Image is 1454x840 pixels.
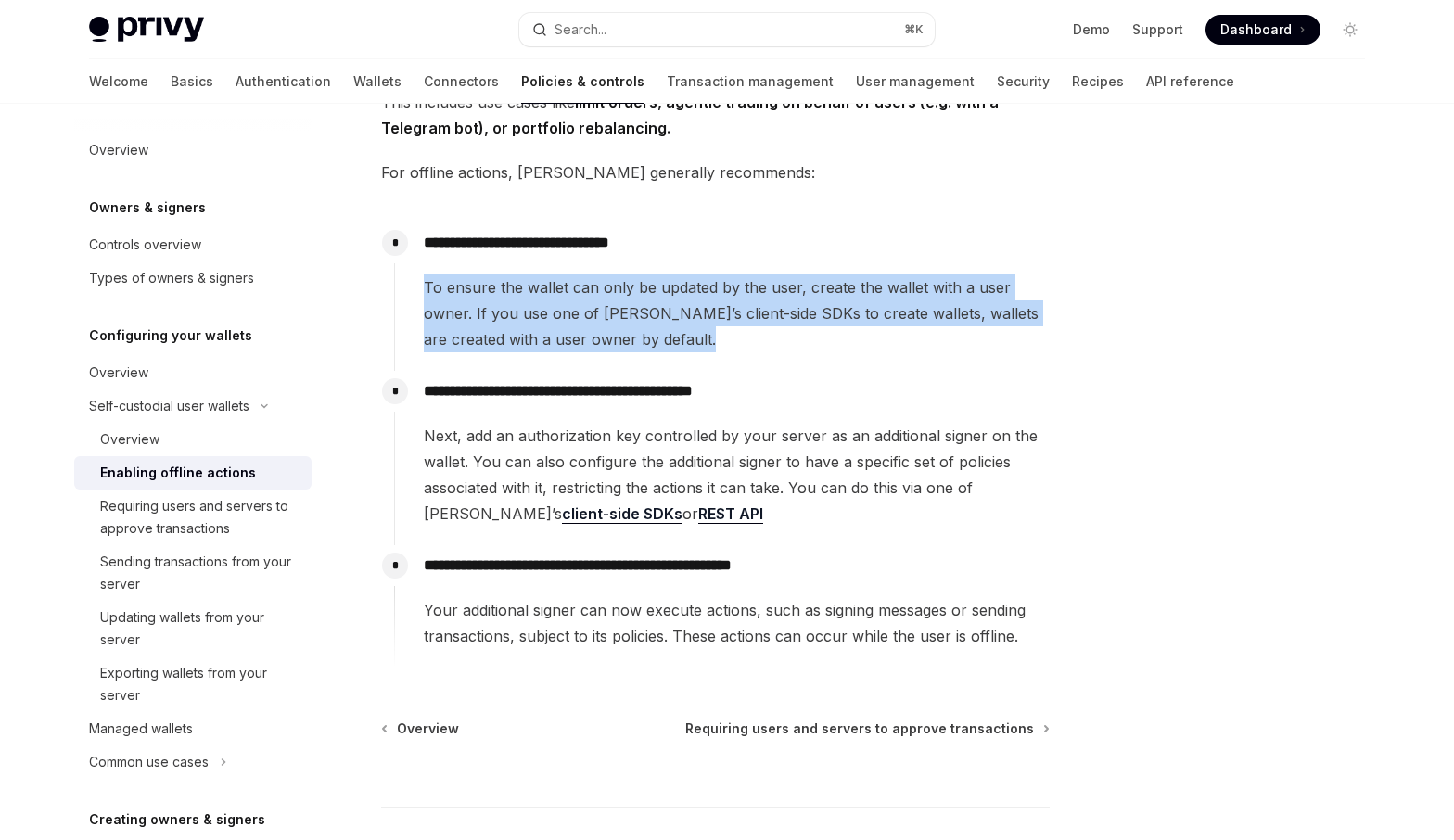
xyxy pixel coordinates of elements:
div: Common use cases [89,751,209,773]
a: Welcome [89,59,148,104]
div: Enabling offline actions [100,462,256,484]
h5: Owners & signers [89,197,206,219]
a: Overview [74,423,312,456]
a: API reference [1146,59,1234,104]
a: Overview [74,356,312,389]
a: Demo [1073,20,1110,39]
a: Support [1132,20,1183,39]
h5: Creating owners & signers [89,808,265,831]
div: Sending transactions from your server [100,551,300,595]
a: Connectors [424,59,499,104]
a: Requiring users and servers to approve transactions [685,719,1048,738]
img: light logo [89,17,204,43]
a: Overview [74,134,312,167]
span: To ensure the wallet can only be updated by the user, create the wallet with a user owner. If you... [424,274,1049,352]
div: Overview [89,139,148,161]
button: Toggle dark mode [1335,15,1365,45]
a: Authentication [236,59,331,104]
div: Updating wallets from your server [100,606,300,651]
a: Enabling offline actions [74,456,312,490]
a: Updating wallets from your server [74,601,312,656]
div: Search... [555,19,606,41]
div: Exporting wallets from your server [100,662,300,706]
div: Requiring users and servers to approve transactions [100,495,300,540]
div: Overview [100,428,159,451]
a: Types of owners & signers [74,261,312,295]
div: Types of owners & signers [89,267,254,289]
a: Policies & controls [521,59,644,104]
span: Dashboard [1220,20,1292,39]
span: Requiring users and servers to approve transactions [685,719,1034,738]
a: User management [856,59,975,104]
button: Open search [519,13,935,46]
a: Dashboard [1205,15,1320,45]
div: Managed wallets [89,718,193,740]
a: client-side SDKs [562,504,682,524]
span: Next, add an authorization key controlled by your server as an additional signer on the wallet. Y... [424,423,1049,527]
a: Requiring users and servers to approve transactions [74,490,312,545]
button: Toggle Common use cases section [74,745,312,779]
a: Security [997,59,1050,104]
span: ⌘ K [904,22,924,37]
a: Managed wallets [74,712,312,745]
a: Transaction management [667,59,834,104]
span: Your additional signer can now execute actions, such as signing messages or sending transactions,... [424,597,1049,649]
a: Exporting wallets from your server [74,656,312,712]
a: Sending transactions from your server [74,545,312,601]
a: Basics [171,59,213,104]
button: Toggle Self-custodial user wallets section [74,389,312,423]
div: Overview [89,362,148,384]
a: Wallets [353,59,402,104]
a: Controls overview [74,228,312,261]
div: Controls overview [89,234,201,256]
a: Recipes [1072,59,1124,104]
span: For offline actions, [PERSON_NAME] generally recommends: [381,159,1050,185]
a: REST API [698,504,763,524]
h5: Configuring your wallets [89,325,252,347]
span: Overview [397,719,459,738]
a: Overview [383,719,459,738]
div: Self-custodial user wallets [89,395,249,417]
